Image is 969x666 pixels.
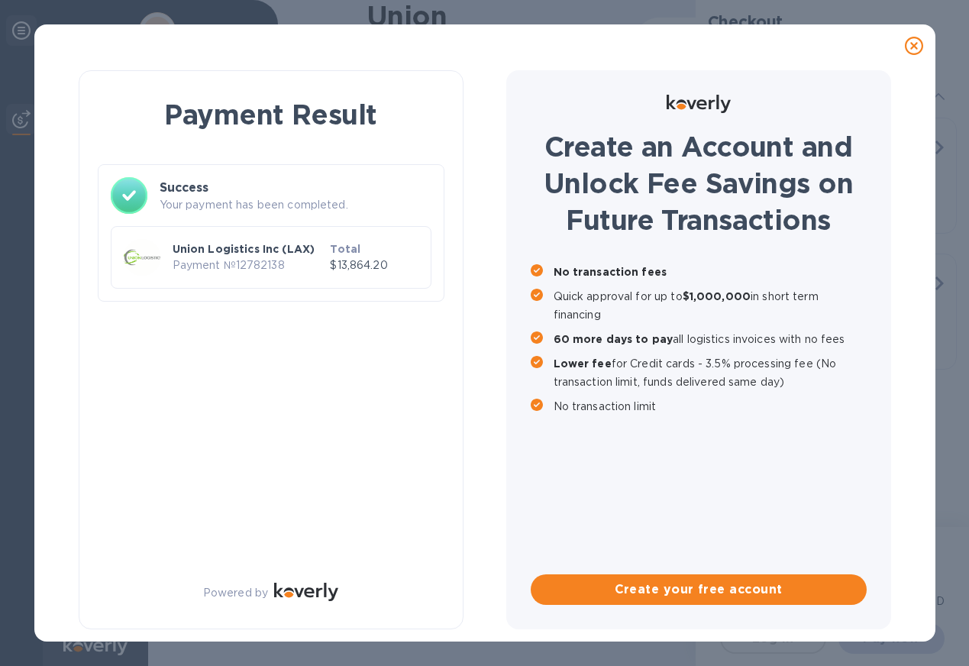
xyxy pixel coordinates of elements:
p: for Credit cards - 3.5% processing fee (No transaction limit, funds delivered same day) [554,354,867,391]
b: No transaction fees [554,266,667,278]
button: Create your free account [531,574,867,605]
h1: Payment Result [104,95,438,134]
p: No transaction limit [554,397,867,415]
p: Quick approval for up to in short term financing [554,287,867,324]
p: Union Logistics Inc (LAX) [173,241,325,257]
b: Total [330,243,360,255]
b: $1,000,000 [683,290,751,302]
p: Powered by [203,585,268,601]
img: Logo [667,95,731,113]
img: Logo [274,583,338,601]
b: 60 more days to pay [554,333,673,345]
span: Create your free account [543,580,854,599]
p: $13,864.20 [330,257,418,273]
h3: Success [160,179,431,197]
h1: Create an Account and Unlock Fee Savings on Future Transactions [531,128,867,238]
b: Lower fee [554,357,612,370]
p: all logistics invoices with no fees [554,330,867,348]
p: Payment № 12782138 [173,257,325,273]
p: Your payment has been completed. [160,197,431,213]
